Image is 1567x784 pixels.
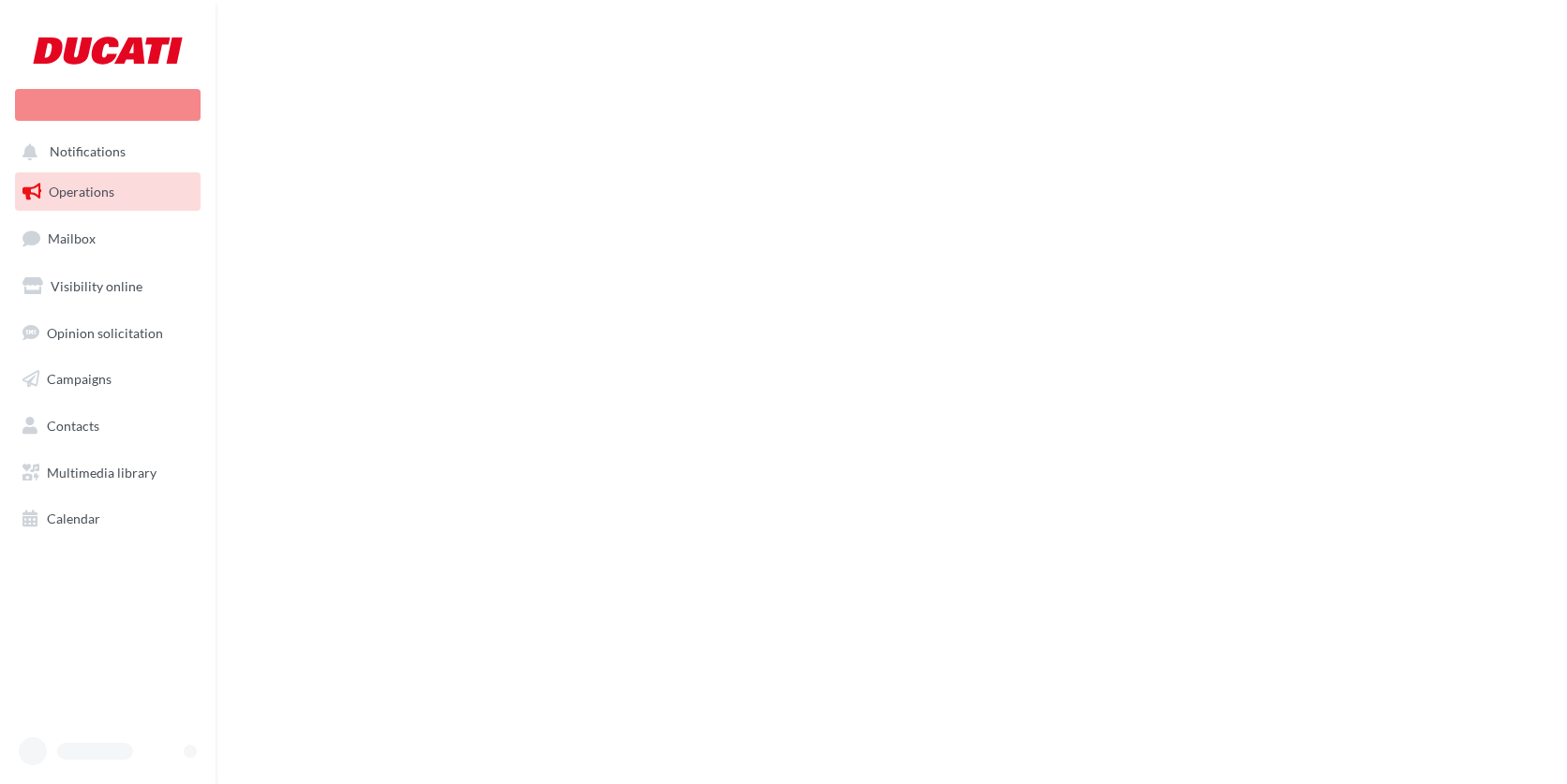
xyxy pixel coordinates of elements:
span: Opinion solicitation [47,324,163,340]
a: Operations [11,172,204,212]
a: Contacts [11,407,204,446]
span: Visibility online [51,278,142,294]
a: Campaigns [11,360,204,399]
div: New campaign [15,89,201,121]
span: Calendar [47,510,100,526]
a: Calendar [11,499,204,539]
span: Multimedia library [47,465,157,481]
span: Mailbox [48,230,96,246]
span: Campaigns [47,371,112,387]
a: Visibility online [11,267,204,306]
span: Notifications [50,144,126,160]
a: Multimedia library [11,453,204,493]
a: Opinion solicitation [11,314,204,353]
span: Contacts [47,418,99,434]
a: Mailbox [11,218,204,259]
span: Operations [49,184,114,200]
